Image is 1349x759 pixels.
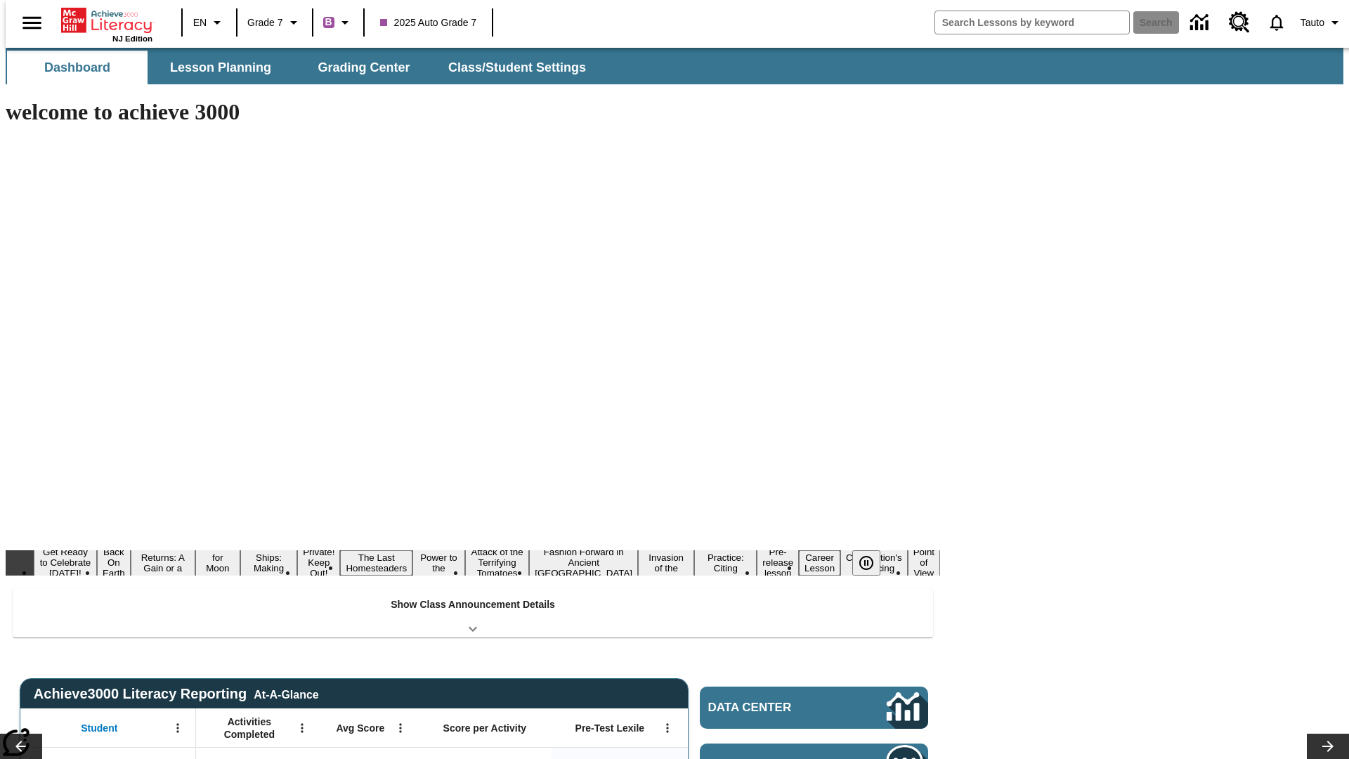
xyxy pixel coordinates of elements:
span: Grade 7 [247,15,283,30]
span: Tauto [1301,15,1324,30]
span: Achieve3000 Literacy Reporting [34,686,319,702]
div: Pause [852,550,894,576]
span: Activities Completed [203,715,296,741]
div: Show Class Announcement Details [13,589,933,637]
button: Class/Student Settings [437,51,597,84]
button: Open side menu [11,2,53,44]
button: Open Menu [292,718,313,739]
span: EN [193,15,207,30]
a: Data Center [700,687,928,729]
a: Home [61,6,152,34]
button: Slide 3 Free Returns: A Gain or a Drain? [131,540,195,586]
button: Grade: Grade 7, Select a grade [242,10,308,35]
button: Language: EN, Select a language [187,10,232,35]
button: Slide 16 Point of View [908,545,940,580]
button: Slide 2 Back On Earth [97,545,131,580]
span: Score per Activity [443,722,527,734]
button: Slide 14 Career Lesson [799,550,840,576]
p: Show Class Announcement Details [391,597,555,612]
input: search field [935,11,1129,34]
div: SubNavbar [6,48,1343,84]
button: Pause [852,550,880,576]
button: Grading Center [294,51,434,84]
div: At-A-Glance [254,686,318,701]
div: SubNavbar [6,51,599,84]
button: Slide 15 The Constitution's Balancing Act [840,540,908,586]
button: Boost Class color is purple. Change class color [318,10,359,35]
button: Slide 13 Pre-release lesson [757,545,799,580]
h1: welcome to achieve 3000 [6,99,940,125]
button: Slide 1 Get Ready to Celebrate Juneteenth! [34,545,97,580]
span: Data Center [708,701,840,715]
button: Open Menu [657,718,678,739]
a: Resource Center, Will open in new tab [1220,4,1258,41]
button: Open Menu [390,718,411,739]
div: Home [61,5,152,43]
button: Slide 7 The Last Homesteaders [340,550,412,576]
span: 2025 Auto Grade 7 [380,15,477,30]
span: NJ Edition [112,34,152,43]
button: Lesson carousel, Next [1307,734,1349,759]
button: Slide 11 The Invasion of the Free CD [638,540,694,586]
a: Notifications [1258,4,1295,41]
span: B [325,13,332,31]
span: Avg Score [336,722,384,734]
button: Slide 5 Cruise Ships: Making Waves [240,540,297,586]
button: Slide 12 Mixed Practice: Citing Evidence [694,540,757,586]
span: Pre-Test Lexile [575,722,645,734]
span: Student [81,722,117,734]
button: Dashboard [7,51,148,84]
button: Slide 8 Solar Power to the People [412,540,465,586]
button: Slide 10 Fashion Forward in Ancient Rome [529,545,638,580]
a: Data Center [1182,4,1220,42]
button: Lesson Planning [150,51,291,84]
button: Slide 6 Private! Keep Out! [297,545,340,580]
button: Profile/Settings [1295,10,1349,35]
button: Slide 4 Time for Moon Rules? [195,540,240,586]
button: Open Menu [167,718,188,739]
button: Slide 9 Attack of the Terrifying Tomatoes [465,545,529,580]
